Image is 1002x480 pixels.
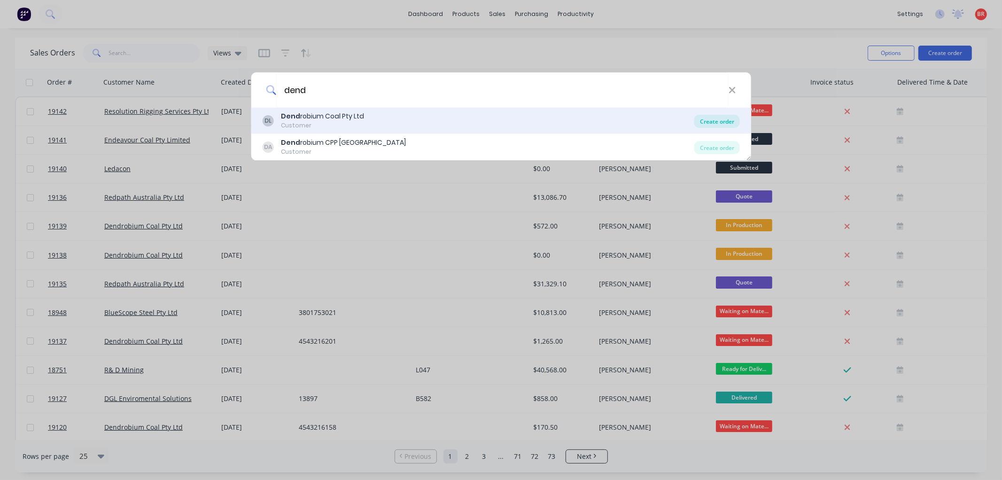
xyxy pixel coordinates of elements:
b: Dend [281,111,300,121]
div: Customer [281,148,406,156]
div: robium CPP [GEOGRAPHIC_DATA] [281,138,406,148]
div: Customer [281,121,364,130]
div: Create order [694,141,740,154]
div: DL [262,115,273,126]
div: Create order [694,115,740,128]
input: Enter a customer name to create a new order... [276,72,729,108]
div: DA [262,142,273,153]
div: robium Coal Pty Ltd [281,111,364,121]
b: Dend [281,138,300,147]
